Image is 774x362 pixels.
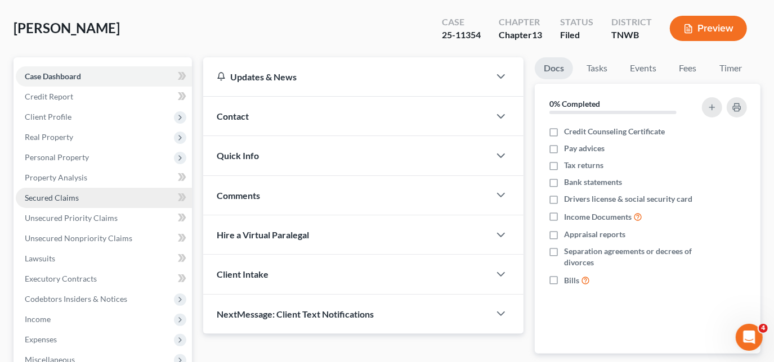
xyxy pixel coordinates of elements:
[14,20,120,36] span: [PERSON_NAME]
[564,126,665,137] span: Credit Counseling Certificate
[16,188,192,208] a: Secured Claims
[25,294,127,304] span: Codebtors Insiders & Notices
[564,193,692,205] span: Drivers license & social security card
[25,314,51,324] span: Income
[611,29,652,42] div: TNWB
[25,173,87,182] span: Property Analysis
[564,275,579,286] span: Bills
[16,66,192,87] a: Case Dashboard
[560,16,593,29] div: Status
[670,57,706,79] a: Fees
[25,132,73,142] span: Real Property
[564,177,622,188] span: Bank statements
[442,16,481,29] div: Case
[564,160,603,171] span: Tax returns
[25,193,79,202] span: Secured Claims
[217,309,374,319] span: NextMessage: Client Text Notifications
[549,99,600,108] strong: 0% Completed
[564,229,625,240] span: Appraisal reports
[560,29,593,42] div: Filed
[217,150,259,161] span: Quick Info
[16,168,192,188] a: Property Analysis
[16,208,192,228] a: Unsecured Priority Claims
[217,269,269,279] span: Client Intake
[759,324,768,333] span: 4
[25,274,97,283] span: Executory Contracts
[25,233,132,243] span: Unsecured Nonpriority Claims
[16,228,192,248] a: Unsecured Nonpriority Claims
[16,87,192,107] a: Credit Report
[578,57,616,79] a: Tasks
[217,229,309,240] span: Hire a Virtual Paralegal
[499,29,542,42] div: Chapter
[611,16,652,29] div: District
[217,190,260,201] span: Comments
[25,334,57,344] span: Expenses
[564,143,605,154] span: Pay advices
[25,152,89,162] span: Personal Property
[442,29,481,42] div: 25-11354
[670,16,747,41] button: Preview
[25,71,81,81] span: Case Dashboard
[499,16,542,29] div: Chapter
[217,111,249,121] span: Contact
[25,92,73,101] span: Credit Report
[16,248,192,269] a: Lawsuits
[564,246,695,268] span: Separation agreements or decrees of divorces
[217,71,476,83] div: Updates & News
[736,324,763,351] iframe: Intercom live chat
[564,211,632,223] span: Income Documents
[535,57,573,79] a: Docs
[532,29,542,40] span: 13
[710,57,751,79] a: Timer
[25,112,71,121] span: Client Profile
[25,254,55,263] span: Lawsuits
[621,57,665,79] a: Events
[25,213,118,223] span: Unsecured Priority Claims
[16,269,192,289] a: Executory Contracts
